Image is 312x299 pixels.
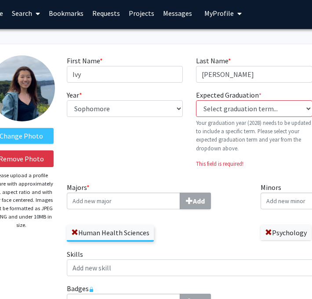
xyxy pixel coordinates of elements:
[67,55,103,66] label: First Name
[196,55,231,66] label: Last Name
[67,225,154,240] label: Human Health Sciences
[193,197,205,205] b: Add
[204,9,234,18] span: My Profile
[180,193,211,209] button: Majors*
[67,193,180,209] input: Majors*Add
[196,90,261,100] label: Expected Graduation
[261,225,311,240] label: Psychology
[67,182,248,209] label: Majors
[196,119,312,153] p: Your graduation year (2028) needs to be updated to include a specific term. Please select your ex...
[7,259,37,292] iframe: Chat
[196,160,312,168] p: This field is required!
[67,90,82,100] label: Year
